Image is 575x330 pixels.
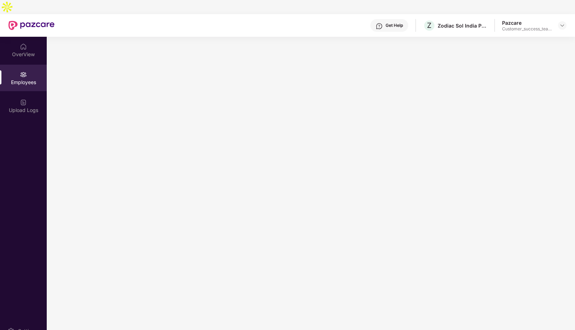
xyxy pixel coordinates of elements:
span: Z [427,21,432,30]
img: svg+xml;base64,PHN2ZyBpZD0iSGVscC0zMngzMiIgeG1sbnM9Imh0dHA6Ly93d3cudzMub3JnLzIwMDAvc3ZnIiB3aWR0aD... [376,23,383,30]
img: svg+xml;base64,PHN2ZyBpZD0iRW1wbG95ZWVzIiB4bWxucz0iaHR0cDovL3d3dy53My5vcmcvMjAwMC9zdmciIHdpZHRoPS... [20,71,27,78]
img: svg+xml;base64,PHN2ZyBpZD0iRHJvcGRvd24tMzJ4MzIiIHhtbG5zPSJodHRwOi8vd3d3LnczLm9yZy8yMDAwL3N2ZyIgd2... [559,23,565,28]
div: Get Help [386,23,403,28]
div: Zodiac Sol India Private Limited [438,22,487,29]
img: svg+xml;base64,PHN2ZyBpZD0iVXBsb2FkX0xvZ3MiIGRhdGEtbmFtZT0iVXBsb2FkIExvZ3MiIHhtbG5zPSJodHRwOi8vd3... [20,99,27,106]
img: New Pazcare Logo [8,21,55,30]
div: Customer_success_team_lead [502,26,552,32]
div: Pazcare [502,19,552,26]
img: svg+xml;base64,PHN2ZyBpZD0iSG9tZSIgeG1sbnM9Imh0dHA6Ly93d3cudzMub3JnLzIwMDAvc3ZnIiB3aWR0aD0iMjAiIG... [20,43,27,50]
